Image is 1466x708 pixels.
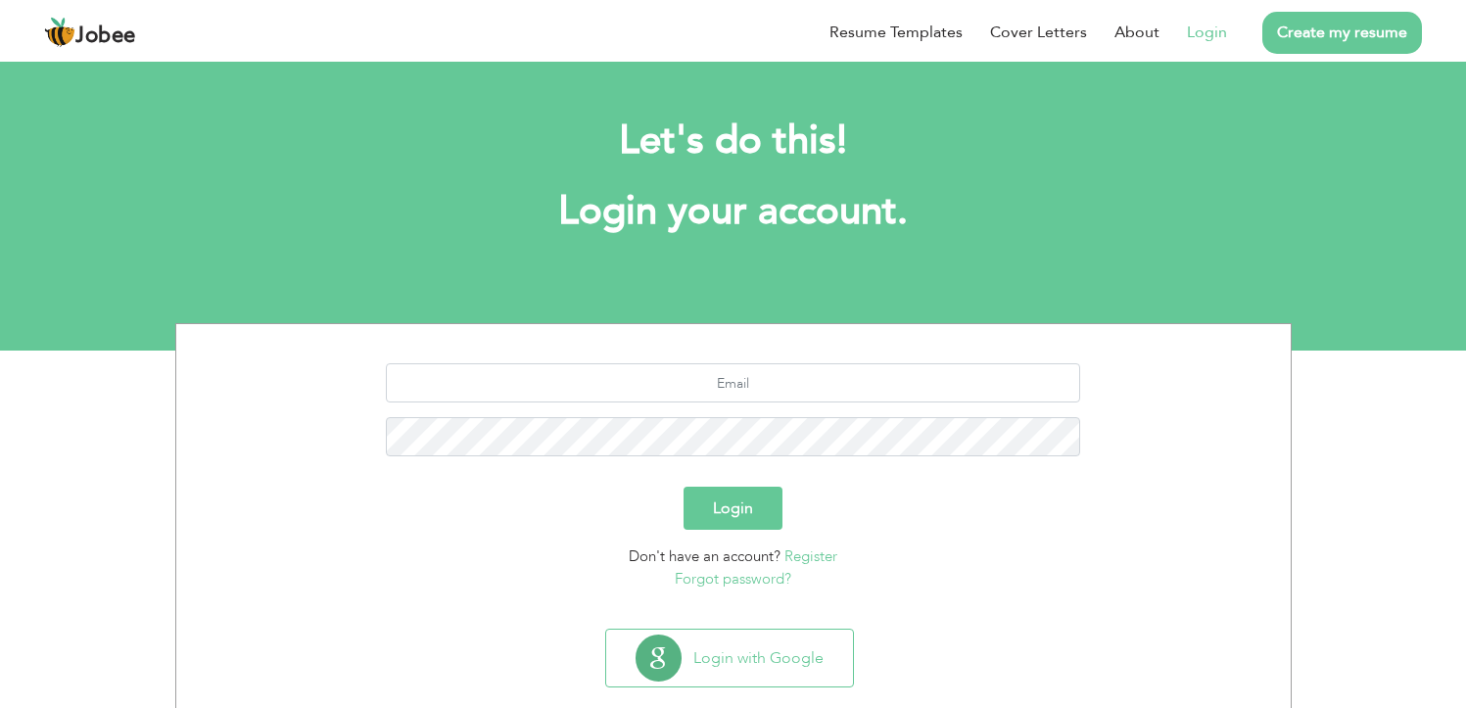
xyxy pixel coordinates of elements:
a: Resume Templates [829,21,963,44]
a: Jobee [44,17,136,48]
a: About [1114,21,1159,44]
img: jobee.io [44,17,75,48]
a: Register [784,546,837,566]
h2: Let's do this! [205,116,1262,166]
a: Cover Letters [990,21,1087,44]
button: Login [684,487,782,530]
input: Email [386,363,1080,402]
span: Jobee [75,25,136,47]
button: Login with Google [606,630,853,686]
a: Login [1187,21,1227,44]
span: Don't have an account? [629,546,780,566]
a: Create my resume [1262,12,1422,54]
a: Forgot password? [675,569,791,589]
h1: Login your account. [205,186,1262,237]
